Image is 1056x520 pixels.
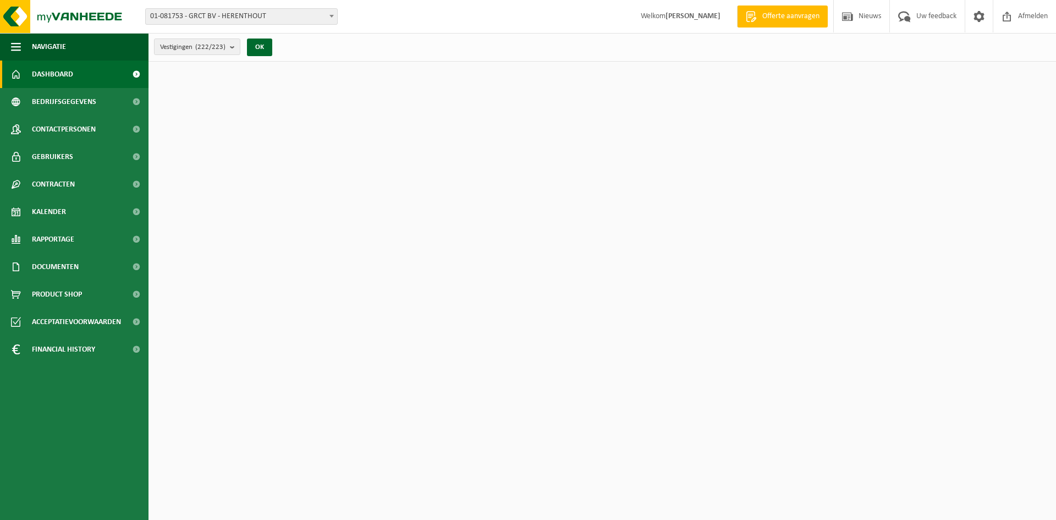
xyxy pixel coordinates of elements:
[32,116,96,143] span: Contactpersonen
[145,8,338,25] span: 01-081753 - GRCT BV - HERENTHOUT
[32,226,74,253] span: Rapportage
[32,336,95,363] span: Financial History
[154,39,240,55] button: Vestigingen(222/223)
[760,11,822,22] span: Offerte aanvragen
[32,308,121,336] span: Acceptatievoorwaarden
[32,253,79,281] span: Documenten
[160,39,226,56] span: Vestigingen
[195,43,226,51] count: (222/223)
[737,6,828,28] a: Offerte aanvragen
[247,39,272,56] button: OK
[32,88,96,116] span: Bedrijfsgegevens
[146,9,337,24] span: 01-081753 - GRCT BV - HERENTHOUT
[32,143,73,171] span: Gebruikers
[32,281,82,308] span: Product Shop
[32,198,66,226] span: Kalender
[32,171,75,198] span: Contracten
[32,61,73,88] span: Dashboard
[32,33,66,61] span: Navigatie
[665,12,721,20] strong: [PERSON_NAME]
